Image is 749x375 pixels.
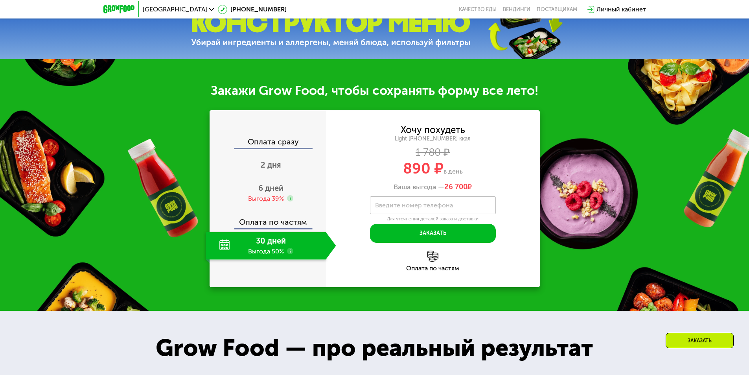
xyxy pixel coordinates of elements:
span: 26 700 [444,183,467,191]
div: Выгода 39% [248,194,284,203]
span: ₽ [444,183,472,192]
div: 1 780 ₽ [326,148,540,157]
div: Light [PHONE_NUMBER] ккал [326,135,540,142]
img: l6xcnZfty9opOoJh.png [427,251,438,262]
div: Оплата по частям [210,210,326,228]
div: Grow Food — про реальный результат [138,330,610,366]
div: Оплата сразу [210,138,326,148]
span: 6 дней [258,183,283,193]
a: Качество еды [459,6,497,13]
label: Введите номер телефона [375,203,453,207]
div: Ваша выгода — [326,183,540,192]
a: [PHONE_NUMBER] [218,5,287,14]
span: в день [444,168,463,175]
button: Заказать [370,224,496,243]
span: 2 дня [261,160,281,170]
span: [GEOGRAPHIC_DATA] [143,6,207,13]
span: 890 ₽ [403,159,444,177]
div: Оплата по частям [326,265,540,272]
div: Для уточнения деталей заказа и доставки [370,216,496,222]
div: поставщикам [537,6,577,13]
div: Заказать [666,333,734,348]
a: Вендинги [503,6,530,13]
div: Хочу похудеть [401,126,465,134]
div: Личный кабинет [596,5,646,14]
